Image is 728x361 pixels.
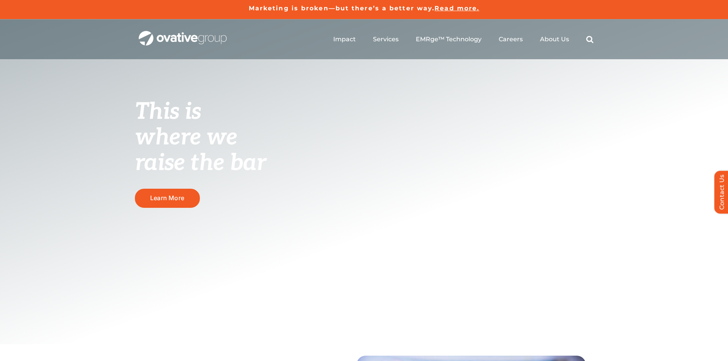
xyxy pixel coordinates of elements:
[586,36,593,43] a: Search
[135,98,201,126] span: This is
[333,36,356,43] a: Impact
[135,124,266,177] span: where we raise the bar
[135,189,200,207] a: Learn More
[249,5,435,12] a: Marketing is broken—but there’s a better way.
[435,5,479,12] a: Read more.
[150,194,184,202] span: Learn More
[373,36,399,43] a: Services
[333,27,593,52] nav: Menu
[139,30,227,37] a: OG_Full_horizontal_WHT
[540,36,569,43] a: About Us
[416,36,482,43] a: EMRge™ Technology
[499,36,523,43] a: Careers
